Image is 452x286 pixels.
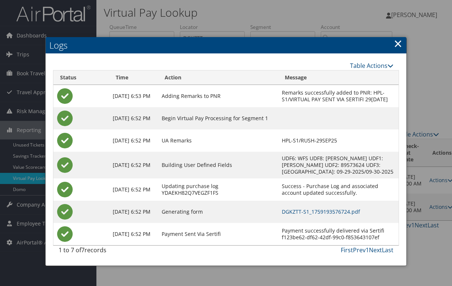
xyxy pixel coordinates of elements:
th: Status: activate to sort column ascending [53,70,109,85]
td: [DATE] 6:53 PM [109,85,158,107]
td: Updating purchase log YDAEKH82Q7VEGZF1FS [158,178,278,201]
span: 7 [81,246,85,254]
th: Action: activate to sort column ascending [158,70,278,85]
div: 1 to 7 of records [59,246,134,258]
td: UDF6: WFS UDF8: [PERSON_NAME] UDF1: [PERSON_NAME] UDF2: 89573624 UDF3: [GEOGRAPHIC_DATA]: 09-29-2... [278,152,399,178]
th: Time: activate to sort column ascending [109,70,158,85]
td: UA Remarks [158,129,278,152]
th: Message: activate to sort column ascending [278,70,399,85]
td: HPL-S1/RUSH-29SEP25 [278,129,399,152]
a: Close [394,36,402,51]
td: [DATE] 6:52 PM [109,107,158,129]
td: Payment Sent Via Sertifi [158,223,278,245]
td: Begin Virtual Pay Processing for Segment 1 [158,107,278,129]
td: [DATE] 6:52 PM [109,129,158,152]
a: Last [382,246,393,254]
td: [DATE] 6:52 PM [109,178,158,201]
td: Success - Purchase Log and associated account updated successfully. [278,178,399,201]
td: [DATE] 6:52 PM [109,201,158,223]
a: Table Actions [350,62,393,70]
td: [DATE] 6:52 PM [109,152,158,178]
h2: Logs [46,37,406,53]
td: Remarks successfully added to PNR: HPL-S1/VIRTUAL PAY SENT VIA SERTIFI 29[DATE] [278,85,399,107]
a: Next [369,246,382,254]
a: 1 [366,246,369,254]
td: [DATE] 6:52 PM [109,223,158,245]
td: Payment successfully delivered via Sertifi f123be62-df62-42df-99c0-f853643107ef [278,223,399,245]
td: Generating form [158,201,278,223]
a: DGKZTT-S1_1759193576724.pdf [282,208,360,215]
td: Adding Remarks to PNR [158,85,278,107]
a: Prev [353,246,366,254]
a: First [341,246,353,254]
td: Building User Defined Fields [158,152,278,178]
